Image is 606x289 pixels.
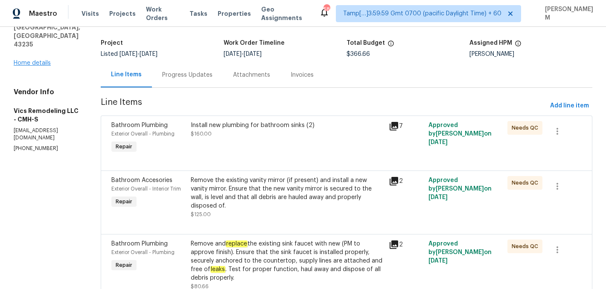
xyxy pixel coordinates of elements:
[82,9,99,18] span: Visits
[29,9,57,18] span: Maestro
[111,250,175,255] span: Exterior Overall - Plumbing
[469,40,512,46] h5: Assigned HPM
[387,40,394,51] span: The total cost of line items that have been proposed by Opendoor. This sum includes line items th...
[233,71,270,79] div: Attachments
[119,51,157,57] span: -
[109,9,136,18] span: Projects
[226,240,248,247] em: replace
[112,261,136,269] span: Repair
[119,51,137,57] span: [DATE]
[101,51,157,57] span: Listed
[291,71,314,79] div: Invoices
[191,284,209,289] span: $80.66
[343,9,501,18] span: Tamp[…]3:59:59 Gmt 0700 (pacific Daylight Time) + 60
[14,127,80,142] p: [EMAIL_ADDRESS][DOMAIN_NAME]
[224,51,242,57] span: [DATE]
[146,5,179,22] span: Work Orders
[101,40,123,46] h5: Project
[140,51,157,57] span: [DATE]
[550,101,589,111] span: Add line item
[389,240,423,250] div: 2
[547,98,592,114] button: Add line item
[389,121,423,131] div: 7
[210,266,225,273] em: leaks
[111,241,168,247] span: Bathroom Plumbing
[224,51,262,57] span: -
[111,177,172,183] span: Bathroom Accesories
[191,212,211,217] span: $125.00
[224,40,285,46] h5: Work Order Timeline
[14,88,80,96] h4: Vendor Info
[512,124,542,132] span: Needs QC
[389,176,423,186] div: 2
[512,242,542,251] span: Needs QC
[191,131,212,136] span: $160.00
[261,5,309,22] span: Geo Assignments
[323,5,329,14] div: 589
[469,51,592,57] div: [PERSON_NAME]
[111,186,181,191] span: Exterior Overall - Interior Trim
[244,51,262,57] span: [DATE]
[189,11,207,17] span: Tasks
[428,241,492,264] span: Approved by [PERSON_NAME] on
[428,258,448,264] span: [DATE]
[111,70,142,79] div: Line Items
[515,40,522,51] span: The hpm assigned to this work order.
[512,179,542,187] span: Needs QC
[14,145,80,152] p: [PHONE_NUMBER]
[162,71,213,79] div: Progress Updates
[191,176,384,210] div: Remove the existing vanity mirror (if present) and install a new vanity mirror. Ensure that the n...
[191,240,384,282] div: Remove and the existing sink faucet with new (PM to approve finish). Ensure that the sink faucet ...
[111,122,168,128] span: Bathroom Plumbing
[111,131,175,136] span: Exterior Overall - Plumbing
[428,194,448,200] span: [DATE]
[218,9,251,18] span: Properties
[14,23,80,49] h5: [GEOGRAPHIC_DATA], [GEOGRAPHIC_DATA] 43235
[428,122,492,145] span: Approved by [PERSON_NAME] on
[428,177,492,200] span: Approved by [PERSON_NAME] on
[14,107,80,124] h5: Vics Remodeling LLC - CMH-S
[14,60,51,66] a: Home details
[112,142,136,151] span: Repair
[347,51,370,57] span: $366.66
[347,40,385,46] h5: Total Budget
[428,139,448,145] span: [DATE]
[101,98,547,114] span: Line Items
[112,197,136,206] span: Repair
[542,5,593,22] span: [PERSON_NAME] M
[191,121,384,130] div: Install new plumbing for bathroom sinks (2)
